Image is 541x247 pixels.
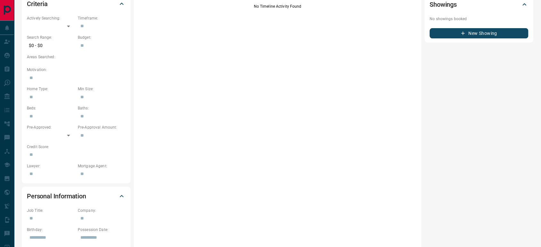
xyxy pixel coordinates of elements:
p: $0 - $0 [27,40,75,51]
p: Home Type: [27,86,75,92]
p: Actively Searching: [27,15,75,21]
p: Budget: [78,35,125,40]
p: Job Title: [27,208,75,213]
p: Possession Date: [78,227,125,233]
p: No Timeline Activity Found [139,4,416,9]
p: Pre-Approved: [27,124,75,130]
p: Timeframe: [78,15,125,21]
p: Mortgage Agent: [78,163,125,169]
p: No showings booked [430,16,528,22]
p: Baths: [78,105,125,111]
p: Birthday: [27,227,75,233]
div: Personal Information [27,188,125,204]
p: Pre-Approval Amount: [78,124,125,130]
p: Company: [78,208,125,213]
p: Search Range: [27,35,75,40]
p: Areas Searched: [27,54,125,60]
p: Lawyer: [27,163,75,169]
p: Min Size: [78,86,125,92]
button: New Showing [430,28,528,38]
p: Motivation: [27,67,125,73]
p: Beds: [27,105,75,111]
h2: Personal Information [27,191,86,201]
p: Credit Score: [27,144,125,150]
